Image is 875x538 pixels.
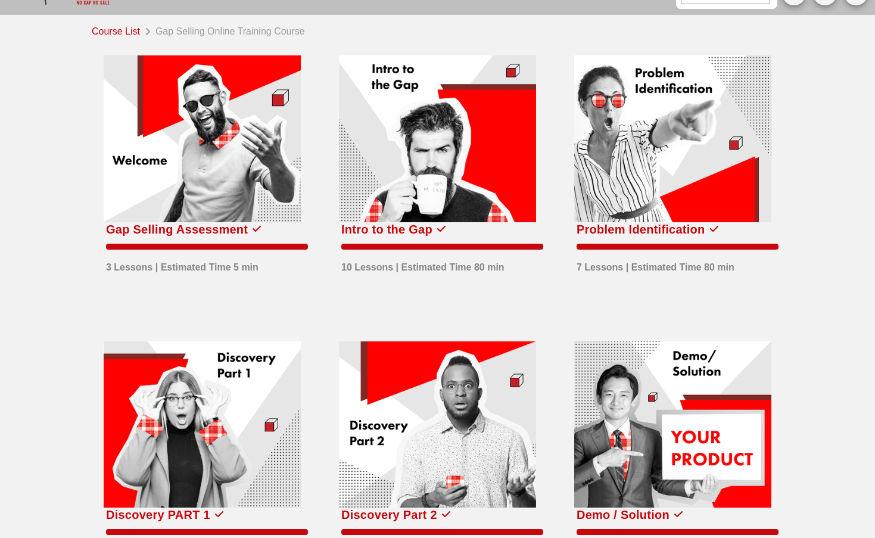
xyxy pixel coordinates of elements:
[577,220,705,239] div: Problem Identification
[106,505,210,524] div: Discovery PART 1
[106,254,259,275] div: 3 Lessons | Estimated Time 5 min
[341,254,505,275] div: 10 Lessons | Estimated Time 80 min
[151,22,305,39] div: Gap Selling Online Training Course
[577,505,670,524] div: Demo / Solution
[341,505,437,524] div: Discovery Part 2
[577,254,734,275] div: 7 Lessons | Estimated Time 80 min
[92,22,145,39] a: Course List
[341,220,432,239] div: Intro to the Gap
[106,220,248,239] div: Gap Selling Assessment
